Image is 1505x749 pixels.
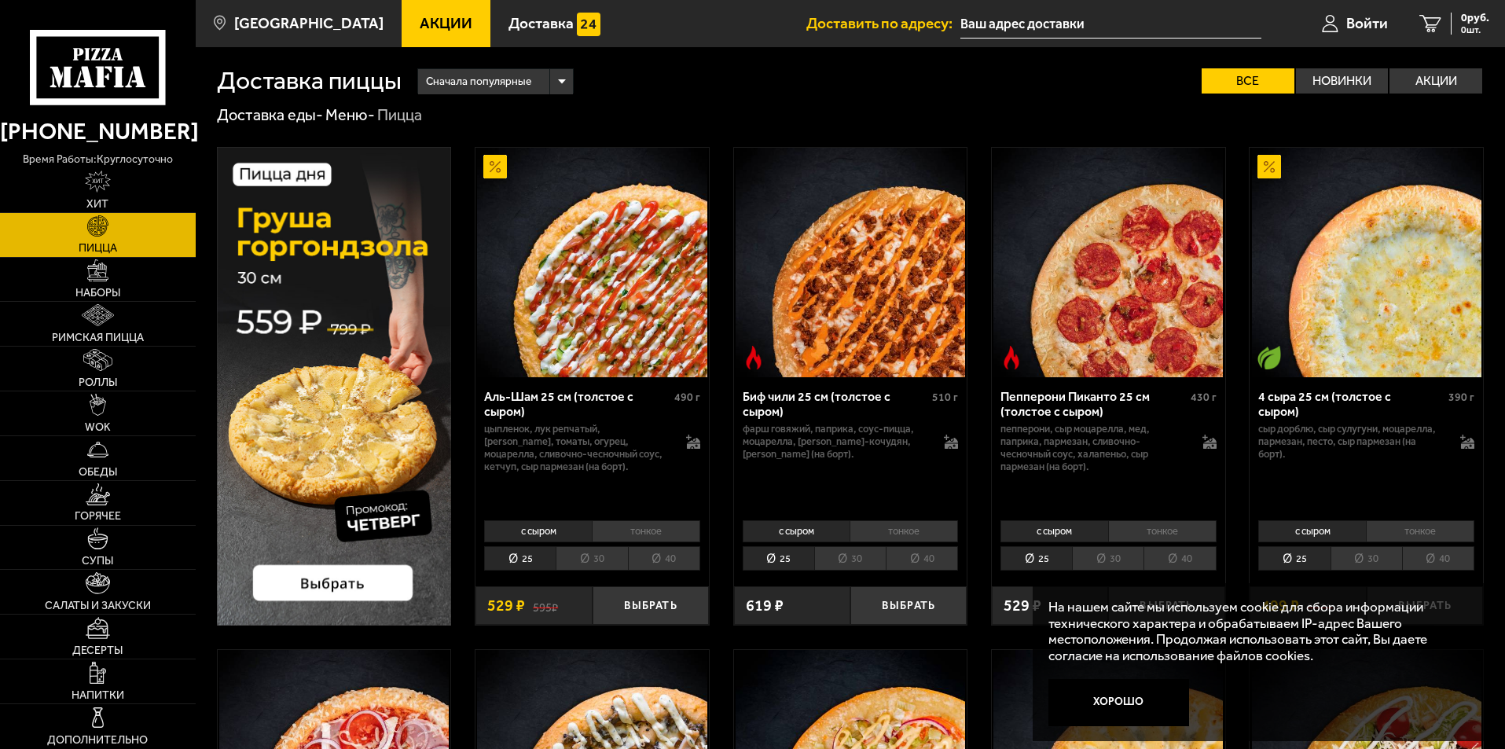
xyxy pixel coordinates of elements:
[1448,391,1474,404] span: 390 г
[484,520,592,542] li: с сыром
[743,520,850,542] li: с сыром
[79,377,117,388] span: Роллы
[1143,546,1216,571] li: 40
[1004,598,1041,614] span: 529 ₽
[592,520,700,542] li: тонкое
[1072,546,1143,571] li: 30
[932,391,958,404] span: 510 г
[1048,599,1459,664] p: На нашем сайте мы используем cookie для сбора информации технического характера и обрабатываем IP...
[75,511,121,522] span: Горячее
[377,105,422,126] div: Пицца
[1346,16,1388,31] span: Войти
[1048,679,1190,726] button: Хорошо
[1461,13,1489,24] span: 0 руб.
[86,199,108,210] span: Хит
[420,16,472,31] span: Акции
[1108,520,1217,542] li: тонкое
[217,68,402,94] h1: Доставка пиццы
[734,148,967,377] a: Острое блюдоБиф чили 25 см (толстое с сыром)
[743,389,929,419] div: Биф чили 25 см (толстое с сыром)
[217,105,323,124] a: Доставка еды-
[1389,68,1482,94] label: Акции
[1296,68,1389,94] label: Новинки
[628,546,700,571] li: 40
[1366,520,1474,542] li: тонкое
[1258,520,1366,542] li: с сыром
[477,148,707,377] img: Аль-Шам 25 см (толстое с сыром)
[577,13,600,36] img: 15daf4d41897b9f0e9f617042186c801.svg
[1258,389,1444,419] div: 4 сыра 25 см (толстое с сыром)
[743,546,814,571] li: 25
[1191,391,1217,404] span: 430 г
[992,148,1225,377] a: Острое блюдоПепперони Пиканто 25 см (толстое с сыром)
[1000,389,1187,419] div: Пепперони Пиканто 25 см (толстое с сыром)
[426,67,531,97] span: Сначала популярные
[1000,423,1187,473] p: пепперони, сыр Моцарелла, мед, паприка, пармезан, сливочно-чесночный соус, халапеньо, сыр пармеза...
[674,391,700,404] span: 490 г
[850,520,958,542] li: тонкое
[806,16,960,31] span: Доставить по адресу:
[484,423,670,473] p: цыпленок, лук репчатый, [PERSON_NAME], томаты, огурец, моцарелла, сливочно-чесночный соус, кетчуп...
[746,598,784,614] span: 619 ₽
[484,389,670,419] div: Аль-Шам 25 см (толстое с сыром)
[1258,423,1444,461] p: сыр дорблю, сыр сулугуни, моцарелла, пармезан, песто, сыр пармезан (на борт).
[47,735,148,746] span: Дополнительно
[886,546,958,571] li: 40
[1000,520,1108,542] li: с сыром
[1402,546,1474,571] li: 40
[743,423,929,461] p: фарш говяжий, паприка, соус-пицца, моцарелла, [PERSON_NAME]-кочудян, [PERSON_NAME] (на борт).
[814,546,886,571] li: 30
[533,598,558,614] s: 595 ₽
[1202,68,1294,94] label: Все
[960,9,1261,39] input: Ваш адрес доставки
[483,155,507,178] img: Акционный
[993,148,1223,377] img: Пепперони Пиканто 25 см (толстое с сыром)
[1331,546,1402,571] li: 30
[45,600,151,611] span: Салаты и закуски
[85,422,111,433] span: WOK
[1000,546,1072,571] li: 25
[52,332,144,343] span: Римская пицца
[593,586,709,625] button: Выбрать
[1257,155,1281,178] img: Акционный
[736,148,965,377] img: Биф чили 25 см (толстое с сыром)
[487,598,525,614] span: 529 ₽
[1258,546,1330,571] li: 25
[1461,25,1489,35] span: 0 шт.
[1257,346,1281,369] img: Вегетарианское блюдо
[475,148,709,377] a: АкционныйАль-Шам 25 см (толстое с сыром)
[508,16,574,31] span: Доставка
[556,546,627,571] li: 30
[325,105,375,124] a: Меню-
[1252,148,1481,377] img: 4 сыра 25 см (толстое с сыром)
[484,546,556,571] li: 25
[1250,148,1483,377] a: АкционныйВегетарианское блюдо4 сыра 25 см (толстое с сыром)
[850,586,967,625] button: Выбрать
[79,243,117,254] span: Пицца
[1000,346,1023,369] img: Острое блюдо
[72,690,124,701] span: Напитки
[79,467,117,478] span: Обеды
[742,346,765,369] img: Острое блюдо
[72,645,123,656] span: Десерты
[75,288,120,299] span: Наборы
[234,16,384,31] span: [GEOGRAPHIC_DATA]
[82,556,113,567] span: Супы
